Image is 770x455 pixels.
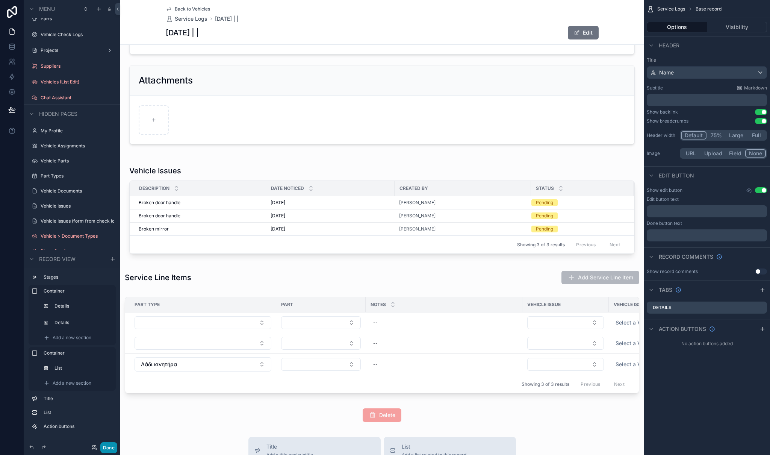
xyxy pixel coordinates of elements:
[41,16,114,22] label: Parts
[41,128,114,134] label: My Profile
[39,255,76,263] span: Record view
[647,268,698,275] div: Show record comments
[41,63,114,69] label: Suppliers
[215,15,239,23] a: [DATE] | |
[41,158,114,164] label: Vehicle Parts
[647,118,688,124] div: Show breadcrumbs
[536,185,554,191] span: Status
[281,302,293,308] span: Part
[41,47,104,53] label: Projects
[53,335,91,341] span: Add a new section
[39,5,55,13] span: Menu
[659,253,713,261] span: Record comments
[568,26,599,39] button: Edit
[647,205,767,217] div: scrollable content
[659,325,706,333] span: Action buttons
[41,218,114,224] label: Vehicle Issues (form from check log)
[659,286,672,294] span: Tabs
[522,381,569,387] span: Showing 3 of 3 results
[44,423,113,429] label: Action buttons
[100,442,117,453] button: Done
[166,15,207,23] a: Service Logs
[647,196,679,202] label: Edit button text
[139,185,169,191] span: Description
[41,233,114,239] label: Vehicle > Document Types
[647,85,663,91] label: Subtitle
[647,220,682,226] label: Done button text
[614,302,657,308] span: Vehicle Issue Status
[41,173,114,179] label: Part Types
[647,132,677,138] label: Header width
[266,443,313,450] span: Title
[54,320,111,326] label: Details
[44,288,113,294] label: Container
[527,302,561,308] span: Vehicle Issue
[41,248,114,254] label: Photo Sessions
[41,143,114,149] label: Vehicle Assignments
[41,188,114,194] label: Vehicle Documents
[271,185,304,191] span: Date Noticed
[701,149,726,158] button: Upload
[644,338,770,350] div: No action buttons added
[41,79,114,85] label: Vehicles (List Edit)
[647,66,767,79] button: Name
[726,131,747,140] button: Large
[707,22,767,32] button: Visibility
[24,268,120,440] div: scrollable content
[647,57,767,63] label: Title
[53,380,91,386] span: Add a new section
[166,6,210,12] a: Back to Vehicles
[517,242,565,248] span: Showing 3 of 3 results
[44,274,113,280] label: Stages
[41,32,114,38] label: Vehicle Check Logs
[647,22,707,32] button: Options
[44,409,113,416] label: List
[747,131,766,140] button: Full
[647,229,767,241] div: scrollable content
[371,302,386,308] span: Notes
[647,150,677,156] label: Image
[175,15,207,23] span: Service Logs
[681,131,706,140] button: Default
[44,396,113,402] label: Title
[745,149,766,158] button: None
[166,27,199,38] h1: [DATE] | |
[653,305,672,311] label: Details
[696,6,722,12] span: Base record
[706,131,726,140] button: 75%
[737,85,767,91] a: Markdown
[41,203,114,209] label: Vehicle Issues
[135,302,160,308] span: Part Type
[175,6,210,12] span: Back to Vehicles
[647,94,767,106] div: scrollable content
[744,85,767,91] span: Markdown
[657,6,685,12] span: Service Logs
[54,303,111,309] label: Details
[681,149,701,158] button: URL
[659,69,674,76] span: Name
[39,110,77,118] span: Hidden pages
[647,109,678,115] div: Show backlink
[44,350,113,356] label: Container
[399,185,428,191] span: Created By
[726,149,746,158] button: Field
[659,42,679,49] span: Header
[647,187,682,193] label: Show edit button
[41,95,114,101] label: Chat Assistant
[402,443,466,450] span: List
[659,172,694,179] span: Edit button
[54,365,111,371] label: List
